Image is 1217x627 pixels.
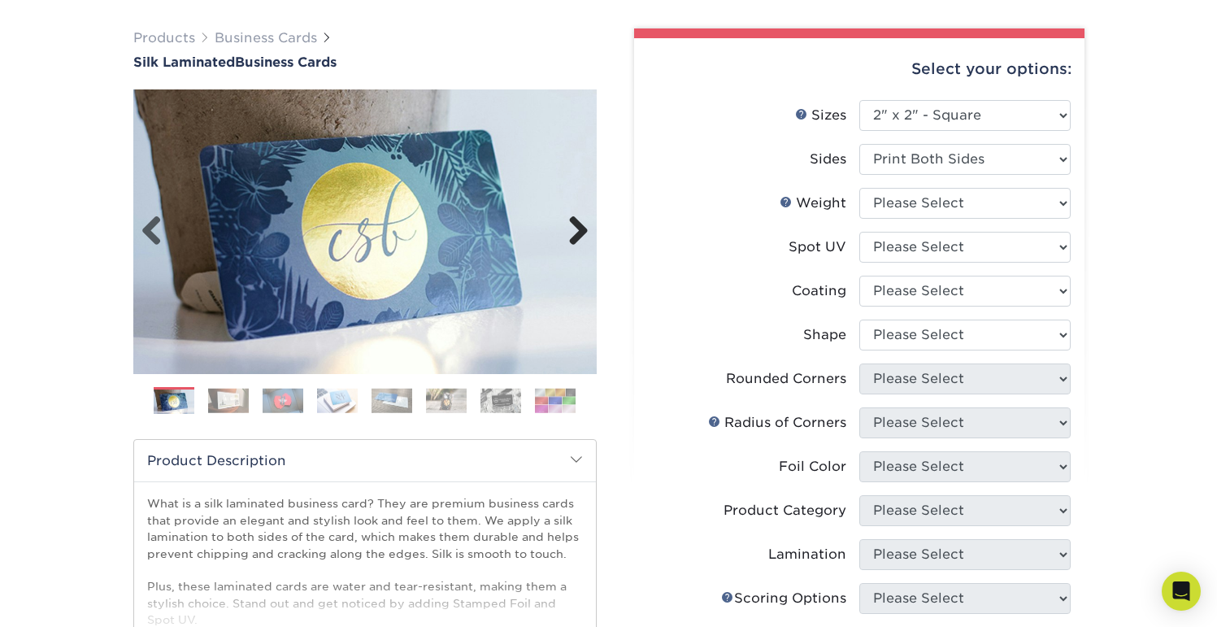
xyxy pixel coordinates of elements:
div: Lamination [768,545,846,564]
h2: Product Description [134,440,596,481]
img: Business Cards 05 [372,388,412,413]
img: Business Cards 06 [426,388,467,413]
h1: Business Cards [133,54,597,70]
div: Select your options: [647,38,1071,100]
div: Coating [792,281,846,301]
div: Sides [810,150,846,169]
div: Weight [780,194,846,213]
img: Business Cards 02 [208,388,249,413]
div: Product Category [724,501,846,520]
div: Sizes [795,106,846,125]
div: Scoring Options [721,589,846,608]
img: Business Cards 01 [154,381,194,422]
span: Silk Laminated [133,54,235,70]
div: Rounded Corners [726,369,846,389]
div: Shape [803,325,846,345]
img: Business Cards 04 [317,388,358,413]
img: Business Cards 03 [263,388,303,413]
a: Business Cards [215,30,317,46]
div: Radius of Corners [708,413,846,433]
div: Foil Color [779,457,846,477]
img: Business Cards 07 [480,388,521,413]
a: Products [133,30,195,46]
a: Silk LaminatedBusiness Cards [133,54,597,70]
div: Spot UV [789,237,846,257]
img: Business Cards 08 [535,388,576,413]
div: Open Intercom Messenger [1162,572,1201,611]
